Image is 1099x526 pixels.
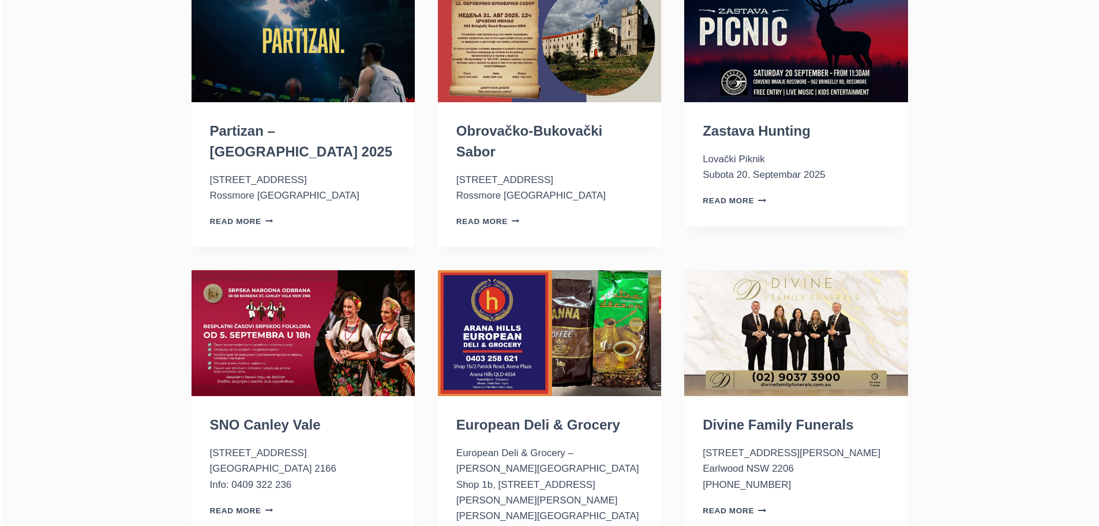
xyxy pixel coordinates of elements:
[456,123,602,159] a: Obrovačko-Bukovački Sabor
[210,123,393,159] a: Partizan – [GEOGRAPHIC_DATA] 2025
[703,417,853,432] a: Divine Family Funerals
[210,445,396,493] p: [STREET_ADDRESS] [GEOGRAPHIC_DATA] 2166 Info: 0409 322 236
[703,506,766,515] a: Read More
[703,123,811,139] a: Zastava Hunting
[192,270,415,396] img: SNO Canley Vale
[210,217,273,226] a: Read More
[456,417,620,432] a: European Deli & Grocery
[210,172,396,203] p: [STREET_ADDRESS] Rossmore [GEOGRAPHIC_DATA]
[703,151,889,182] p: Lovački Piknik Subota 20. Septembar 2025
[703,196,766,205] a: Read More
[684,270,907,396] img: Divine Family Funerals
[210,417,321,432] a: SNO Canley Vale
[210,506,273,515] a: Read More
[456,217,520,226] a: Read More
[438,270,661,396] img: European Deli & Grocery
[456,172,643,203] p: [STREET_ADDRESS] Rossmore [GEOGRAPHIC_DATA]
[703,445,889,493] p: [STREET_ADDRESS][PERSON_NAME] Earlwood NSW 2206 [PHONE_NUMBER]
